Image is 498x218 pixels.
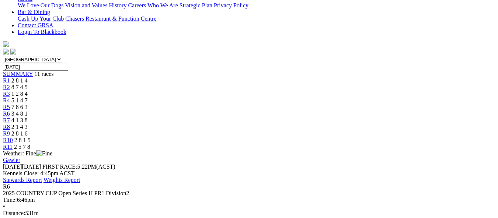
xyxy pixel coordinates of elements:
a: Bar & Dining [18,9,50,15]
a: Cash Up Your Club [18,15,64,22]
img: twitter.svg [10,49,16,54]
a: R2 [3,84,10,90]
span: Weather: Fine [3,150,52,157]
a: SUMMARY [3,71,33,77]
span: 5:22PM(ACST) [42,163,115,170]
div: Kennels Close: 4:45pm ACST [3,170,495,177]
input: Select date [3,63,68,71]
img: logo-grsa-white.png [3,41,9,47]
span: 11 races [34,71,53,77]
a: R9 [3,130,10,137]
a: Who We Are [147,2,178,8]
img: Fine [36,150,52,157]
span: 8 7 4 5 [11,84,28,90]
a: R6 [3,110,10,117]
span: R6 [3,183,10,190]
a: Chasers Restaurant & Function Centre [65,15,156,22]
span: 2 8 1 6 [11,130,28,137]
a: Careers [128,2,146,8]
span: [DATE] [3,163,22,170]
a: Strategic Plan [180,2,212,8]
a: R8 [3,124,10,130]
span: 3 4 8 1 [11,110,28,117]
span: 2 1 4 3 [11,124,28,130]
a: R11 [3,144,13,150]
span: 2 5 7 8 [14,144,30,150]
div: 531m [3,210,495,217]
a: Gawler [3,157,20,163]
a: R5 [3,104,10,110]
span: 5 1 4 7 [11,97,28,103]
a: R10 [3,137,13,143]
div: About [18,2,495,9]
span: 2 8 1 5 [14,137,31,143]
a: History [109,2,126,8]
span: 2 8 1 4 [11,77,28,84]
a: We Love Our Dogs [18,2,63,8]
div: 6:46pm [3,197,495,203]
a: R7 [3,117,10,123]
a: Privacy Policy [214,2,248,8]
a: R3 [3,91,10,97]
a: Vision and Values [65,2,107,8]
img: facebook.svg [3,49,9,54]
a: Weights Report [43,177,80,183]
a: Contact GRSA [18,22,53,28]
span: FIRST RACE: [42,163,77,170]
span: [DATE] [3,163,41,170]
div: 2025 COUNTRY CUP Open Series H PR1 Division2 [3,190,495,197]
span: 7 8 6 3 [11,104,28,110]
a: R1 [3,77,10,84]
span: 4 1 3 8 [11,117,28,123]
a: R4 [3,97,10,103]
span: Time: [3,197,17,203]
a: Stewards Report [3,177,42,183]
div: Bar & Dining [18,15,495,22]
a: Login To Blackbook [18,29,66,35]
span: 1 2 8 4 [11,91,28,97]
span: • [3,203,5,210]
span: Distance: [3,210,25,216]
